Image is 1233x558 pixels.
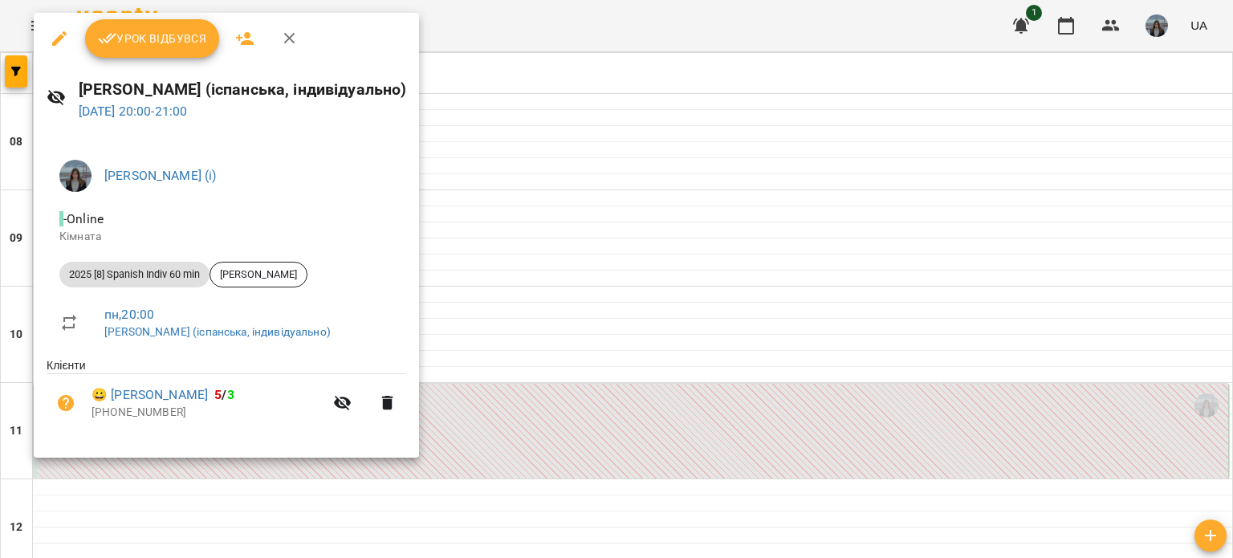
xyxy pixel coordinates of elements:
button: Візит ще не сплачено. Додати оплату? [47,384,85,422]
h6: [PERSON_NAME] (іспанська, індивідуально) [79,77,407,102]
b: / [214,387,234,402]
a: [PERSON_NAME] (іспанська, індивідуально) [104,325,331,338]
a: [DATE] 20:00-21:00 [79,104,188,119]
span: - Online [59,211,107,226]
ul: Клієнти [47,357,406,438]
p: Кімната [59,229,393,245]
a: пн , 20:00 [104,307,154,322]
span: [PERSON_NAME] [210,267,307,282]
a: 😀 [PERSON_NAME] [92,385,208,405]
div: [PERSON_NAME] [210,262,307,287]
img: 5016bfd3fcb89ecb1154f9e8b701e3c2.jpg [59,160,92,192]
p: [PHONE_NUMBER] [92,405,324,421]
span: 2025 [8] Spanish Indiv 60 min [59,267,210,282]
span: 5 [214,387,222,402]
a: [PERSON_NAME] (і) [104,168,217,183]
span: 3 [227,387,234,402]
span: Урок відбувся [98,29,207,48]
button: Урок відбувся [85,19,220,58]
